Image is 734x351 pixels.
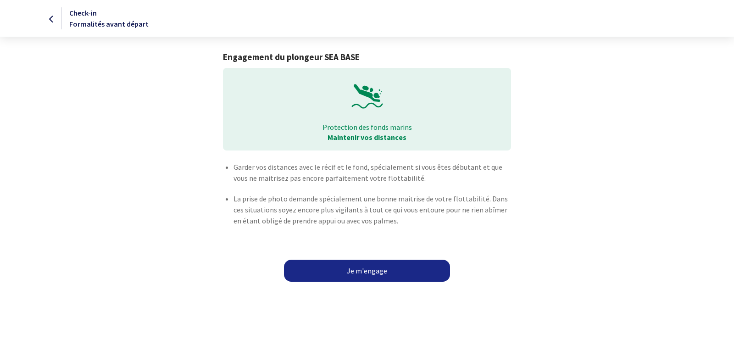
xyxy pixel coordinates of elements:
h1: Engagement du plongeur SEA BASE [223,52,511,62]
p: Garder vos distances avec le récif et le fond, spécialement si vous êtes débutant et que vous ne ... [234,162,511,184]
p: La prise de photo demande spécialement une bonne maitrise de votre flottabilité. Dans ces situati... [234,193,511,226]
span: Check-in Formalités avant départ [69,8,149,28]
strong: Maintenir vos distances [328,133,406,142]
p: Protection des fonds marins [229,122,504,132]
a: Je m'engage [284,260,450,282]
